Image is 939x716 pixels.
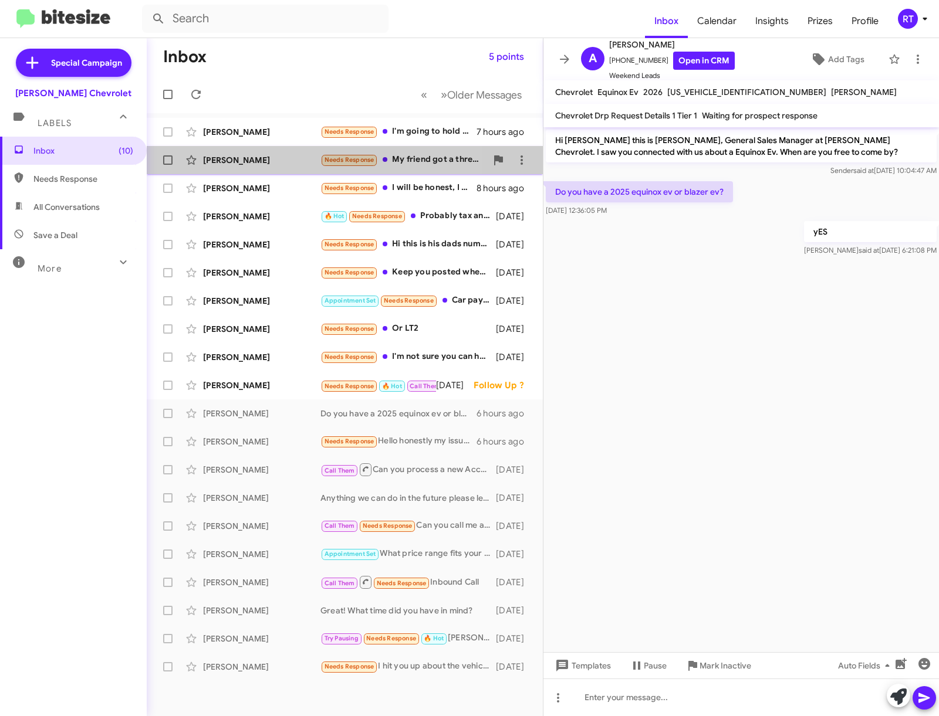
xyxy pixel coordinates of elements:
[496,211,533,222] div: [DATE]
[203,239,320,250] div: [PERSON_NAME]
[320,378,436,392] div: Inbound Call
[203,154,320,166] div: [PERSON_NAME]
[384,297,434,304] span: Needs Response
[203,295,320,307] div: [PERSON_NAME]
[203,211,320,222] div: [PERSON_NAME]
[644,655,667,676] span: Pause
[325,522,355,530] span: Call Them
[320,350,496,364] div: I'm not sure you can help. I'm trying to turn in my lease, I'm way over on my miles. But I don't ...
[496,548,533,560] div: [DATE]
[320,547,496,561] div: What price range fits your budget?
[320,408,477,419] div: Do you have a 2025 equinox ev or blazer ev?
[325,353,374,361] span: Needs Response
[51,57,122,69] span: Special Campaign
[477,436,533,447] div: 6 hours ago
[702,110,818,121] span: Waiting for prospect response
[203,408,320,419] div: [PERSON_NAME]
[496,323,533,335] div: [DATE]
[842,4,888,38] span: Profile
[421,87,427,102] span: «
[477,182,533,194] div: 8 hours ago
[325,184,374,192] span: Needs Response
[203,267,320,279] div: [PERSON_NAME]
[831,87,897,97] span: [PERSON_NAME]
[320,605,496,616] div: Great! What time did you have in mind?
[477,126,533,138] div: 7 hours ago
[325,128,374,135] span: Needs Response
[489,46,524,67] span: 5 points
[320,435,477,448] div: Hello honestly my issue is I am in ct and pretty busy at work so it would need to be a long dista...
[829,655,904,676] button: Auto Fields
[546,206,607,215] span: [DATE] 12:36:05 PM
[320,125,477,138] div: I'm going to hold off because I'm not going to get much for trade in
[320,322,496,335] div: Or LT2
[320,575,496,589] div: Inbound Call
[645,4,688,38] span: Inbox
[142,5,389,33] input: Search
[366,634,416,642] span: Needs Response
[325,240,374,248] span: Needs Response
[589,49,597,68] span: A
[38,263,62,274] span: More
[203,436,320,447] div: [PERSON_NAME]
[33,173,133,185] span: Needs Response
[496,351,533,363] div: [DATE]
[477,408,533,419] div: 6 hours ago
[325,579,355,587] span: Call Them
[688,4,746,38] a: Calendar
[325,663,374,670] span: Needs Response
[203,605,320,616] div: [PERSON_NAME]
[38,118,72,128] span: Labels
[441,87,447,102] span: »
[479,46,533,67] button: 5 points
[555,87,593,97] span: Chevrolet
[434,83,529,107] button: Next
[804,246,937,254] span: [PERSON_NAME] [DATE] 6:21:08 PM
[620,655,676,676] button: Pause
[496,520,533,532] div: [DATE]
[546,181,733,202] p: Do you have a 2025 equinox ev or blazer ev?
[496,464,533,476] div: [DATE]
[16,49,131,77] a: Special Campaign
[203,379,320,391] div: [PERSON_NAME]
[414,83,529,107] nav: Page navigation example
[436,379,474,391] div: [DATE]
[203,548,320,560] div: [PERSON_NAME]
[496,239,533,250] div: [DATE]
[352,212,402,220] span: Needs Response
[828,49,864,70] span: Add Tags
[320,462,496,477] div: Can you process a new AccuTrade appraisal and upload pictures please
[325,550,376,558] span: Appointment Set
[325,212,344,220] span: 🔥 Hot
[859,246,879,254] span: said at
[325,467,355,474] span: Call Them
[543,655,620,676] button: Templates
[33,229,77,241] span: Save a Deal
[609,52,735,70] span: [PHONE_NUMBER]
[320,519,496,532] div: Can you call me at [PHONE_NUMBER]
[888,9,926,29] button: RT
[363,522,413,530] span: Needs Response
[203,126,320,138] div: [PERSON_NAME]
[325,437,374,445] span: Needs Response
[496,267,533,279] div: [DATE]
[853,166,874,175] span: said at
[791,49,883,70] button: Add Tags
[320,237,496,251] div: Hi this is his dads number. I'll check with him. [PERSON_NAME] is [DEMOGRAPHIC_DATA] and looking ...
[496,295,533,307] div: [DATE]
[496,576,533,588] div: [DATE]
[496,492,533,504] div: [DATE]
[33,145,133,157] span: Inbox
[496,661,533,673] div: [DATE]
[830,166,937,175] span: Sender [DATE] 10:04:47 AM
[609,38,735,52] span: [PERSON_NAME]
[553,655,611,676] span: Templates
[163,47,207,66] h1: Inbox
[798,4,842,38] a: Prizes
[203,492,320,504] div: [PERSON_NAME]
[320,632,496,645] div: [PERSON_NAME].
[203,633,320,644] div: [PERSON_NAME]
[609,70,735,82] span: Weekend Leads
